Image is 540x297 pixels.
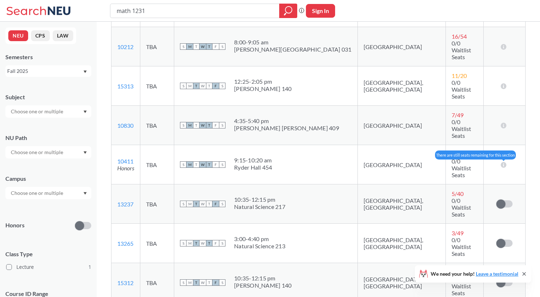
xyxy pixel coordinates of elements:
span: S [180,240,186,246]
span: S [219,122,225,128]
span: 0/0 Waitlist Seats [452,118,471,139]
div: magnifying glass [279,4,297,18]
span: T [206,201,212,207]
div: Dropdown arrow [5,187,91,199]
svg: magnifying glass [284,6,293,16]
span: S [180,161,186,168]
span: S [219,161,225,168]
span: W [199,201,206,207]
span: M [186,201,193,207]
td: TBA [140,224,174,263]
span: 0/0 Waitlist Seats [452,276,471,296]
div: 4:35 - 5:40 pm [234,117,339,125]
div: NU Path [5,134,91,142]
span: T [193,122,199,128]
a: 10830 [117,122,133,129]
a: 15312 [117,279,133,286]
span: S [219,201,225,207]
svg: Dropdown arrow [83,151,87,154]
span: S [180,83,186,89]
div: [PERSON_NAME][GEOGRAPHIC_DATA] 031 [234,46,352,53]
div: Dropdown arrow [5,146,91,158]
div: Campus [5,175,91,183]
div: Ryder Hall 454 [234,164,272,171]
input: Choose one or multiple [7,107,68,116]
span: 0/0 Waitlist Seats [452,197,471,218]
span: M [186,161,193,168]
label: Lecture [6,262,91,272]
span: T [193,43,199,50]
span: 0/0 Waitlist Seats [452,79,471,100]
span: 0/0 Waitlist Seats [452,40,471,60]
span: T [193,83,199,89]
div: [PERSON_NAME] 140 [234,85,291,92]
svg: Dropdown arrow [83,70,87,73]
span: 6 / 25 [452,151,464,158]
td: [GEOGRAPHIC_DATA] [357,106,445,145]
div: 12:25 - 2:05 pm [234,78,291,85]
div: 8:00 - 9:05 am [234,39,352,46]
span: T [206,122,212,128]
div: Natural Science 213 [234,243,285,250]
td: [GEOGRAPHIC_DATA] [357,145,445,184]
span: 16 / 54 [452,33,467,40]
span: T [206,43,212,50]
td: TBA [140,184,174,224]
span: W [199,279,206,286]
span: S [219,83,225,89]
span: T [193,240,199,246]
span: F [212,201,219,207]
span: S [219,240,225,246]
div: Semesters [5,53,91,61]
span: F [212,161,219,168]
span: S [180,43,186,50]
div: [PERSON_NAME] [PERSON_NAME] 409 [234,125,339,132]
td: TBA [140,27,174,66]
span: W [199,43,206,50]
div: Natural Science 217 [234,203,285,210]
span: 7 / 49 [452,112,464,118]
span: M [186,43,193,50]
span: F [212,43,219,50]
div: Fall 2025Dropdown arrow [5,65,91,77]
svg: Dropdown arrow [83,110,87,113]
span: 11 / 20 [452,72,467,79]
span: 0/0 Waitlist Seats [452,236,471,257]
span: Class Type [5,250,91,258]
a: 10212 [117,43,133,50]
button: LAW [53,30,73,41]
span: M [186,279,193,286]
span: F [212,122,219,128]
span: S [180,122,186,128]
span: S [219,43,225,50]
button: CPS [31,30,50,41]
span: T [193,201,199,207]
span: S [180,201,186,207]
div: [PERSON_NAME] 140 [234,282,291,289]
span: W [199,83,206,89]
span: S [219,279,225,286]
span: M [186,122,193,128]
div: Dropdown arrow [5,105,91,118]
span: 3 / 49 [452,230,464,236]
div: Subject [5,93,91,101]
input: Class, professor, course number, "phrase" [116,5,274,17]
td: TBA [140,66,174,106]
span: S [180,279,186,286]
span: M [186,83,193,89]
span: T [193,161,199,168]
td: [GEOGRAPHIC_DATA], [GEOGRAPHIC_DATA] [357,66,445,106]
div: Fall 2025 [7,67,83,75]
span: 0/0 Waitlist Seats [452,158,471,178]
td: [GEOGRAPHIC_DATA], [GEOGRAPHIC_DATA] [357,224,445,263]
td: TBA [140,106,174,145]
p: Honors [5,221,25,230]
span: F [212,279,219,286]
span: W [199,161,206,168]
div: 10:35 - 12:15 pm [234,275,291,282]
a: 10411 [117,158,133,165]
div: 10:35 - 12:15 pm [234,196,285,203]
input: Choose one or multiple [7,189,68,197]
td: TBA [140,145,174,184]
span: 1 [88,263,91,271]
